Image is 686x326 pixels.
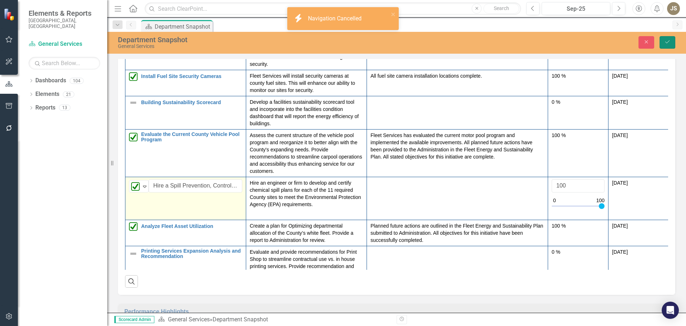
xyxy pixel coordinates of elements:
span: [DATE] [612,223,628,229]
input: Search ClearPoint... [145,3,521,15]
button: close [391,10,396,18]
span: [DATE] [612,180,628,186]
div: Department Snapshot [118,36,431,44]
p: All fuel site camera installation locations complete. [371,72,544,79]
a: Install Fuel Site Security Cameras [141,74,242,79]
div: 104 [70,78,84,84]
div: 0 % [552,248,605,256]
img: ClearPoint Strategy [3,8,16,21]
span: Elements & Reports [29,9,100,18]
div: Navigation Cancelled [308,15,363,23]
div: 100 % [552,132,605,139]
a: Evaluate the Current County Vehicle Pool Program [141,132,242,143]
p: Develop a facilities sustainability scorecard tool and incorporate into the facilities condition ... [250,98,363,127]
img: Completed [129,133,138,141]
span: [DATE] [612,99,628,105]
div: Open Intercom Messenger [662,302,679,319]
input: Name [149,179,242,193]
p: Create a plan for Optimizing departmental allocation of the County’s white fleet. Provide a repor... [250,222,363,244]
a: Dashboards [35,77,66,85]
p: Hire an engineer or firm to develop and certify chemical spill plans for each of the 11 required ... [250,179,363,208]
a: General Services [168,316,210,323]
p: Planned future actions are outlined in the Fleet Energy and Sustainability Plan submitted to Admi... [371,222,544,244]
div: » [158,316,391,324]
img: Completed [131,182,140,191]
p: Fleet Services has evaluated the current motor pool program and implemented the available improve... [371,132,544,160]
input: Search Below... [29,57,100,69]
button: Sep-25 [542,2,610,15]
p: Assess the current structure of the vehicle pool program and reorganize it to better align with t... [250,132,363,175]
span: [DATE] [612,132,628,138]
img: Completed [129,72,138,81]
small: [GEOGRAPHIC_DATA], [GEOGRAPHIC_DATA] [29,18,100,29]
div: 100 % [552,222,605,229]
a: General Services [29,40,100,48]
span: [DATE] [612,73,628,79]
div: Department Snapshot [155,22,211,31]
button: JS [667,2,680,15]
a: Printing Services Expansion Analysis and Recommendation [141,248,242,259]
img: Not Defined [129,98,138,107]
div: 13 [59,105,70,111]
span: [DATE] [612,249,628,255]
p: Fleet Services will install security cameras at county fuel sites. This will enhance our ability ... [250,72,363,94]
p: Evaluate and provide recommendations for Print Shop to streamline contractual use vs. in house pr... [250,248,363,277]
a: Analyze Fleet Asset Utilization [141,224,242,229]
div: 21 [63,91,74,97]
a: Building Sustainability Scorecard [141,100,242,105]
a: Elements [35,90,59,98]
div: 100 % [552,72,605,79]
div: Department Snapshot [213,316,268,323]
button: Search [483,4,519,14]
div: 0 % [552,98,605,106]
span: Scorecard Admin [114,316,154,323]
span: Search [494,5,509,11]
img: Completed [129,222,138,231]
div: Sep-25 [544,5,608,13]
div: General Services [118,44,431,49]
a: Reports [35,104,55,112]
img: Not Defined [129,249,138,258]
